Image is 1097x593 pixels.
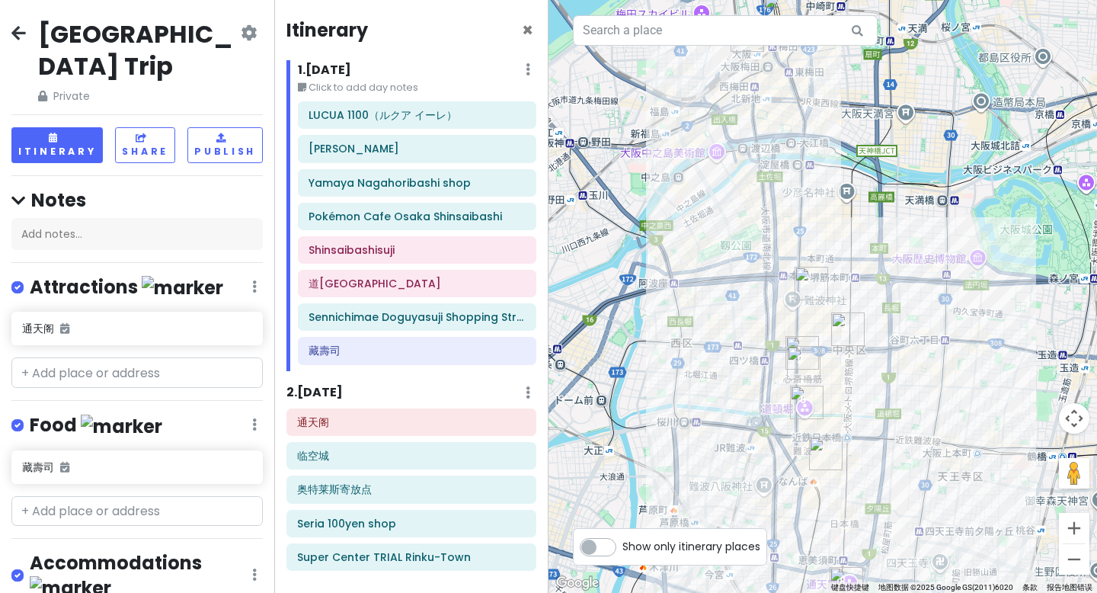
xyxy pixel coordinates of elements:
[297,517,526,530] h6: Seria 100yen shop
[38,18,238,82] h2: [GEOGRAPHIC_DATA] Trip
[309,176,526,190] h6: Yamaya Nagahoribashi shop
[1047,583,1092,591] a: 报告地图错误
[11,218,263,250] div: Add notes...
[298,63,351,79] h6: 1 . [DATE]
[22,460,251,474] h6: 藏壽司
[573,15,878,46] input: Search a place
[1059,403,1089,434] button: 地图镜头控件
[831,582,869,593] button: 键盘快捷键
[831,313,865,346] div: Yamaya Nagahoribashi shop
[11,188,263,212] h4: Notes
[309,243,526,257] h6: Shinsaibashisuji
[297,550,526,564] h6: Super Center TRIAL Rinku-Town
[1022,583,1038,591] a: 条款（在新标签页中打开）
[552,573,603,593] img: Google
[552,573,603,593] a: 在 Google 地图中打开此区域（会打开一个新窗口）
[38,88,238,104] span: Private
[298,80,536,95] small: Click to add day notes
[809,437,843,470] div: Sennichimae Doguyasuji Shopping Street for cookware
[60,462,69,473] i: Added to itinerary
[785,336,819,370] div: Pokémon Cafe Osaka Shinsaibashi
[1059,544,1089,575] button: 缩小
[115,127,175,163] button: Share
[622,538,760,555] span: Show only itinerary places
[1059,458,1089,489] button: 将街景小人拖到地图上以打开街景
[309,344,526,357] h6: 藏壽司
[11,127,103,163] button: Itinerary
[22,322,251,335] h6: 通天阁
[787,346,820,380] div: Shinsaibashisuji
[309,142,526,155] h6: Shimojima Shinsaibashi
[878,583,1013,591] span: 地图数据 ©2025 Google GS(2011)6020
[297,449,526,463] h6: 临空城
[30,413,162,438] h4: Food
[11,496,263,527] input: + Add place or address
[286,385,343,401] h6: 2 . [DATE]
[522,21,533,40] button: Close
[522,18,533,43] span: Close itinerary
[297,415,526,429] h6: 通天阁
[187,127,263,163] button: Publish
[60,323,69,334] i: Added to itinerary
[795,267,828,300] div: Shimojima Shinsaibashi
[309,108,526,122] h6: LUCUA 1100（ルクア イーレ）
[297,482,526,496] h6: 奥特莱斯寄放点
[1059,513,1089,543] button: 放大
[142,276,223,300] img: marker
[11,357,263,388] input: + Add place or address
[309,210,526,223] h6: Pokémon Cafe Osaka Shinsaibashi
[30,275,223,300] h4: Attractions
[309,277,526,290] h6: 道顿堀
[286,18,368,42] h4: Itinerary
[81,415,162,438] img: marker
[790,386,824,419] div: 道顿堀
[309,310,526,324] h6: Sennichimae Doguyasuji Shopping Street for cookware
